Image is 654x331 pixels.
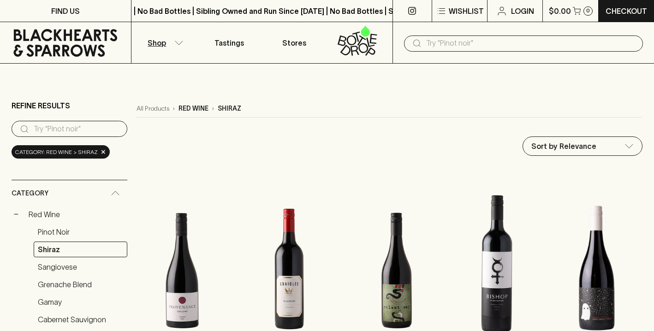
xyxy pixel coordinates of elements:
button: − [12,210,21,219]
p: › [212,104,214,113]
p: › [173,104,175,113]
p: 0 [586,8,590,13]
a: All Products [137,104,169,113]
input: Try "Pinot noir" [426,36,636,51]
p: Refine Results [12,100,70,111]
p: Sort by Relevance [531,141,596,152]
p: Stores [282,37,306,48]
p: Tastings [214,37,244,48]
p: red wine [178,104,208,113]
p: $0.00 [549,6,571,17]
p: Login [511,6,534,17]
a: Cabernet Sauvignon [34,312,127,327]
a: Shiraz [34,242,127,257]
a: Red Wine [24,207,127,222]
a: Tastings [196,22,262,63]
button: Shop [131,22,197,63]
p: Wishlist [449,6,484,17]
span: × [101,147,106,157]
p: Checkout [606,6,647,17]
span: Category [12,188,48,199]
a: Pinot Noir [34,224,127,240]
div: Category [12,180,127,207]
a: Gamay [34,294,127,310]
span: Category: red wine > shiraz [15,148,98,157]
a: Sangiovese [34,259,127,275]
a: Stores [262,22,327,63]
a: Grenache Blend [34,277,127,292]
input: Try “Pinot noir” [34,122,120,136]
div: Sort by Relevance [523,137,642,155]
p: Shop [148,37,166,48]
p: shiraz [218,104,241,113]
p: FIND US [51,6,80,17]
